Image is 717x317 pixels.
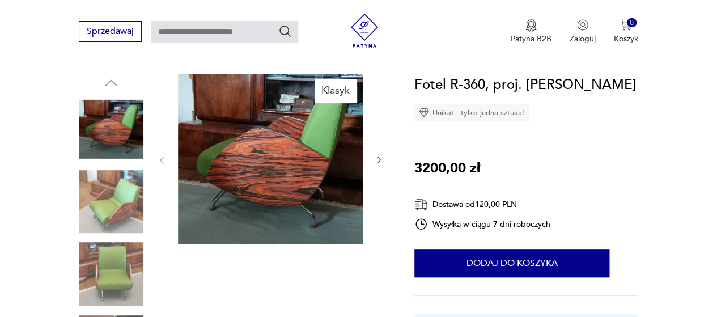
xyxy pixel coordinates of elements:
button: 0Koszyk [614,19,638,44]
p: Zaloguj [570,33,596,44]
img: Zdjęcie produktu Fotel R-360, proj. J. Różański [178,74,363,244]
div: Unikat - tylko jedna sztuka! [414,104,529,121]
a: Ikona medaluPatyna B2B [511,19,551,44]
p: 3200,00 zł [414,158,480,179]
div: Klasyk [315,79,357,103]
button: Dodaj do koszyka [414,249,609,277]
p: Patyna B2B [511,33,551,44]
img: Zdjęcie produktu Fotel R-360, proj. J. Różański [79,97,143,162]
button: Szukaj [278,24,292,38]
div: Wysyłka w ciągu 7 dni roboczych [414,217,550,231]
img: Ikona diamentu [419,108,429,118]
button: Patyna B2B [511,19,551,44]
div: 0 [627,18,637,28]
img: Ikona medalu [525,19,537,32]
a: Sprzedawaj [79,28,142,36]
img: Ikonka użytkownika [577,19,588,31]
img: Zdjęcie produktu Fotel R-360, proj. J. Różański [79,170,143,234]
img: Ikona koszyka [620,19,631,31]
button: Sprzedawaj [79,21,142,42]
img: Ikona dostawy [414,197,428,212]
p: Koszyk [614,33,638,44]
img: Patyna - sklep z meblami i dekoracjami vintage [347,14,381,48]
button: Zaloguj [570,19,596,44]
div: Dostawa od 120,00 PLN [414,197,550,212]
img: Zdjęcie produktu Fotel R-360, proj. J. Różański [79,242,143,306]
h1: Fotel R-360, proj. [PERSON_NAME] [414,74,637,96]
